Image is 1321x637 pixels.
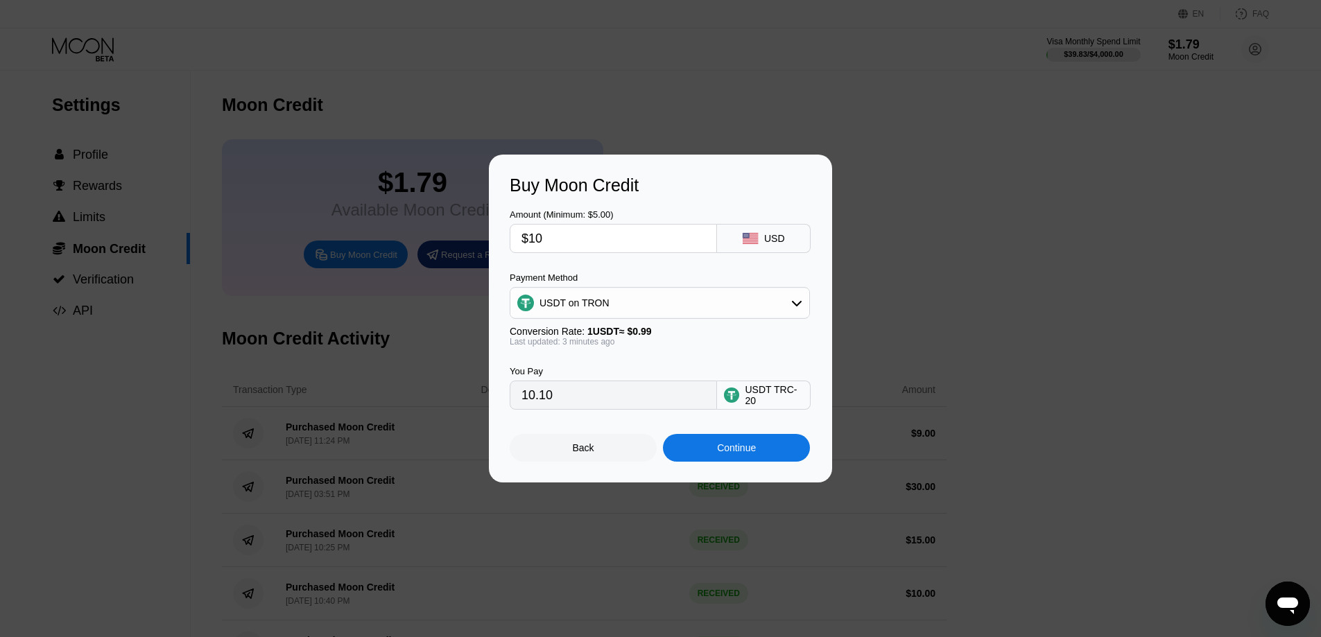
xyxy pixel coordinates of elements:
[539,297,610,308] div: USDT on TRON
[745,384,803,406] div: USDT TRC-20
[510,289,809,317] div: USDT on TRON
[1266,582,1310,626] iframe: Кнопка запуска окна обмена сообщениями
[587,326,652,337] span: 1 USDT ≈ $0.99
[510,326,810,337] div: Conversion Rate:
[510,434,657,462] div: Back
[717,442,756,453] div: Continue
[663,434,810,462] div: Continue
[521,225,705,252] input: $0.00
[510,175,811,195] div: Buy Moon Credit
[573,442,594,453] div: Back
[510,209,717,220] div: Amount (Minimum: $5.00)
[510,337,810,347] div: Last updated: 3 minutes ago
[764,233,785,244] div: USD
[510,272,810,283] div: Payment Method
[510,366,717,376] div: You Pay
